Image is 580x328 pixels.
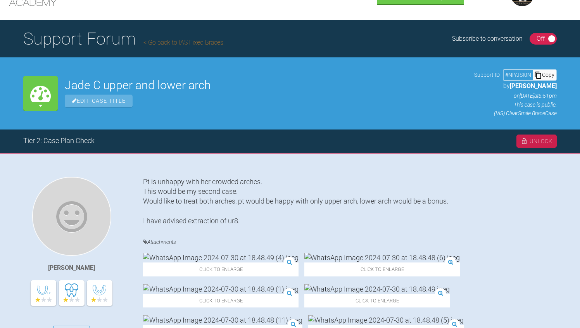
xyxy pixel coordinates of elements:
h4: Attachments [143,237,557,247]
div: Unlock [516,135,557,148]
span: Support ID [474,71,500,79]
div: Copy [533,70,556,80]
div: Off [537,34,545,44]
img: unlock.cc94ed01.svg [521,138,528,145]
div: # NIYJSI0N [504,71,533,79]
span: Click to enlarge [143,294,299,307]
div: Subscribe to conversation [452,34,523,44]
img: WhatsApp Image 2024-07-30 at 18.48.48 (6).jpeg [304,253,460,262]
p: on [DATE] at 6:51pm [474,91,557,100]
a: Go back to IAS Fixed Braces [143,39,223,46]
img: WhatsApp Image 2024-07-30 at 18.48.49.jpeg [304,284,450,294]
img: Teodora-Oana Bogdan [32,177,111,256]
p: by [474,81,557,91]
img: WhatsApp Image 2024-07-30 at 18.48.48 (5).jpeg [308,315,464,325]
h1: Support Forum [23,25,223,52]
p: (IAS) ClearSmile Brace Case [474,109,557,117]
div: Tier 2: Case Plan Check [23,135,95,147]
span: [PERSON_NAME] [510,82,557,90]
img: WhatsApp Image 2024-07-30 at 18.48.49 (4).jpeg [143,253,299,262]
div: Pt is unhappy with her crowded arches. This would be my second case. Would like to treat both arc... [143,177,557,226]
p: This case is public. [474,100,557,109]
div: [PERSON_NAME] [48,263,95,273]
img: WhatsApp Image 2024-07-30 at 18.48.48 (11).jpeg [143,315,302,325]
img: WhatsApp Image 2024-07-30 at 18.48.49 (1).jpeg [143,284,299,294]
span: Click to enlarge [304,262,460,276]
span: Click to enlarge [143,262,299,276]
h2: Jade C upper and lower arch [65,79,467,91]
span: Click to enlarge [304,294,450,307]
span: Edit Case Title [65,95,133,107]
